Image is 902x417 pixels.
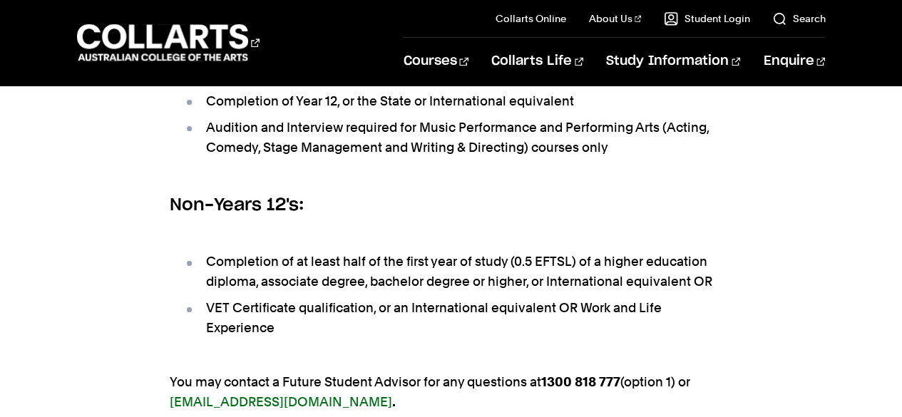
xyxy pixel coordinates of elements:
a: Study Information [606,38,740,85]
li: Completion of at least half of the first year of study (0.5 EFTSL) of a higher education diploma,... [184,252,733,292]
a: Enquire [763,38,825,85]
p: You may contact a Future Student Advisor for any questions at (option 1) or [170,372,733,412]
a: [EMAIL_ADDRESS][DOMAIN_NAME] [170,394,392,409]
a: Courses [404,38,468,85]
a: Search [772,11,825,26]
a: Collarts Online [496,11,566,26]
h6: Non-Years 12's: [170,192,733,218]
a: About Us [589,11,642,26]
a: Collarts Life [491,38,583,85]
strong: . [170,394,396,409]
a: Student Login [664,11,749,26]
li: Completion of Year 12, or the State or International equivalent [184,91,733,111]
li: Audition and Interview required for Music Performance and Performing Arts (Acting, Comedy, Stage ... [184,118,733,158]
div: Go to homepage [77,22,260,63]
strong: 1300 818 777 [541,374,620,389]
li: VET Certificate qualification, or an International equivalent OR Work and Life Experience [184,298,733,338]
